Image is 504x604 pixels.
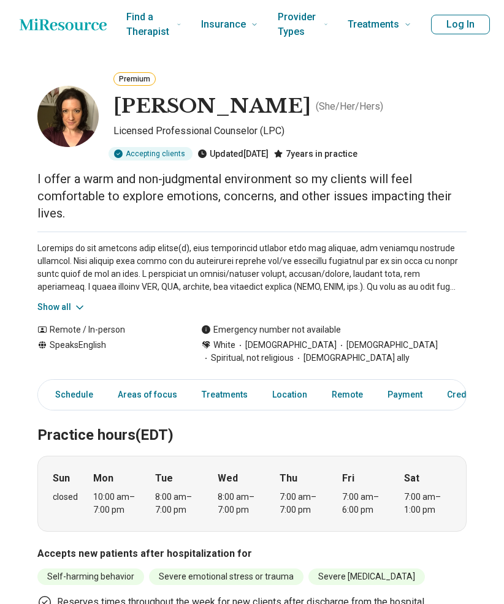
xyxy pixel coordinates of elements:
span: Find a Therapist [126,9,172,40]
a: Credentials [440,382,501,407]
a: Payment [380,382,430,407]
div: Remote / In-person [37,323,177,336]
strong: Thu [280,471,297,486]
div: Updated [DATE] [197,147,269,160]
div: Speaks English [37,339,177,364]
p: Licensed Professional Counselor (LPC) [113,124,467,142]
div: 10:00 am – 7:00 pm [93,491,140,516]
h3: Accepts new patients after hospitalization for [37,546,467,561]
a: Areas of focus [110,382,185,407]
p: I offer a warm and non-judgmental environment so my clients will feel comfortable to explore emot... [37,170,467,222]
h2: Practice hours (EDT) [37,396,467,446]
strong: Tue [155,471,173,486]
a: Remote [324,382,370,407]
div: 7 years in practice [273,147,357,160]
a: Location [265,382,315,407]
p: ( She/Her/Hers ) [316,99,383,114]
span: Treatments [348,16,399,33]
img: Nikki Moorman, Licensed Professional Counselor (LPC) [37,86,99,147]
span: [DEMOGRAPHIC_DATA] [337,339,438,352]
strong: Fri [342,471,354,486]
div: 7:00 am – 1:00 pm [404,491,451,516]
div: 8:00 am – 7:00 pm [218,491,265,516]
div: Accepting clients [109,147,193,160]
div: When does the program meet? [37,456,467,532]
span: [DEMOGRAPHIC_DATA] ally [294,352,410,364]
div: 7:00 am – 6:00 pm [342,491,389,516]
strong: Mon [93,471,113,486]
button: Log In [431,15,490,34]
a: Treatments [194,382,255,407]
strong: Wed [218,471,238,486]
p: Loremips do sit ametcons adip elitse(d), eius temporincid utlabor etdo mag aliquae, adm veniamqu ... [37,242,467,293]
div: 7:00 am – 7:00 pm [280,491,327,516]
div: closed [53,491,78,504]
li: Severe [MEDICAL_DATA] [308,568,425,585]
button: Premium [113,72,156,86]
li: Severe emotional stress or trauma [149,568,304,585]
span: [DEMOGRAPHIC_DATA] [235,339,337,352]
span: White [213,339,235,352]
h1: [PERSON_NAME] [113,94,311,119]
div: Emergency number not available [201,323,341,336]
a: Home page [20,12,107,37]
span: Spiritual, not religious [201,352,294,364]
span: Insurance [201,16,246,33]
a: Schedule [40,382,101,407]
li: Self-harming behavior [37,568,144,585]
div: 8:00 am – 7:00 pm [155,491,202,516]
span: Provider Types [278,9,319,40]
strong: Sun [53,471,70,486]
strong: Sat [404,471,419,486]
button: Show all [37,301,86,314]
